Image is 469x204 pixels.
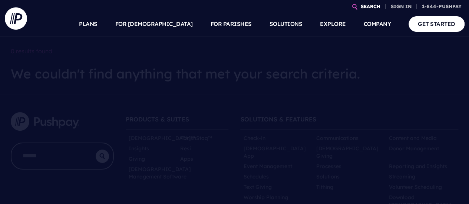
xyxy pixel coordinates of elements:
a: FOR [DEMOGRAPHIC_DATA] [115,11,193,37]
a: FOR PARISHES [211,11,252,37]
a: GET STARTED [409,16,465,31]
a: EXPLORE [320,11,346,37]
a: SOLUTIONS [270,11,303,37]
a: PLANS [79,11,98,37]
a: COMPANY [364,11,391,37]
